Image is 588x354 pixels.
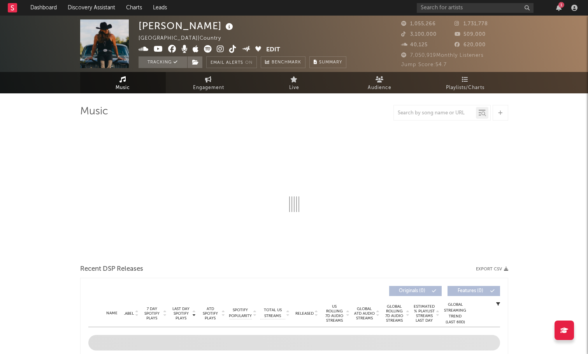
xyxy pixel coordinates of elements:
div: Name [104,310,120,316]
span: Label [123,311,134,316]
div: [PERSON_NAME] [139,19,235,32]
span: Jump Score: 54.7 [401,62,447,67]
span: Estimated % Playlist Streams Last Day [414,304,435,323]
span: 3,100,000 [401,32,437,37]
div: 1 [558,2,564,8]
span: Last Day Spotify Plays [171,307,191,321]
button: Summary [309,56,346,68]
span: ATD Spotify Plays [200,307,221,321]
button: Originals(0) [389,286,442,296]
span: 40,125 [401,42,428,47]
em: On [245,61,253,65]
span: Features ( 0 ) [453,289,488,293]
a: Benchmark [261,56,305,68]
a: Audience [337,72,423,93]
a: Engagement [166,72,251,93]
input: Search by song name or URL [394,110,476,116]
button: Features(0) [448,286,500,296]
span: Global ATD Audio Streams [354,307,375,321]
div: [GEOGRAPHIC_DATA] | Country [139,34,230,43]
span: 509,000 [455,32,486,37]
span: Summary [319,60,342,65]
button: Tracking [139,56,187,68]
span: Total US Streams [260,307,285,319]
span: Benchmark [272,58,301,67]
span: Live [289,83,299,93]
span: Global Rolling 7D Audio Streams [384,304,405,323]
span: 620,000 [455,42,486,47]
span: Music [116,83,130,93]
span: Playlists/Charts [446,83,484,93]
span: Recent DSP Releases [80,265,143,274]
span: US Rolling 7D Audio Streams [324,304,345,323]
span: Spotify Popularity [229,307,252,319]
button: Export CSV [476,267,508,272]
span: 1,731,778 [455,21,488,26]
input: Search for artists [417,3,534,13]
button: Email AlertsOn [206,56,257,68]
a: Music [80,72,166,93]
span: Released [295,311,314,316]
div: Global Streaming Trend (Last 60D) [444,302,467,325]
span: Audience [368,83,391,93]
a: Live [251,72,337,93]
span: Originals ( 0 ) [394,289,430,293]
span: Engagement [193,83,224,93]
button: 1 [556,5,562,11]
button: Edit [266,45,280,55]
span: 1,055,266 [401,21,436,26]
a: Playlists/Charts [423,72,508,93]
span: 7,050,919 Monthly Listeners [401,53,484,58]
span: 7 Day Spotify Plays [142,307,162,321]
